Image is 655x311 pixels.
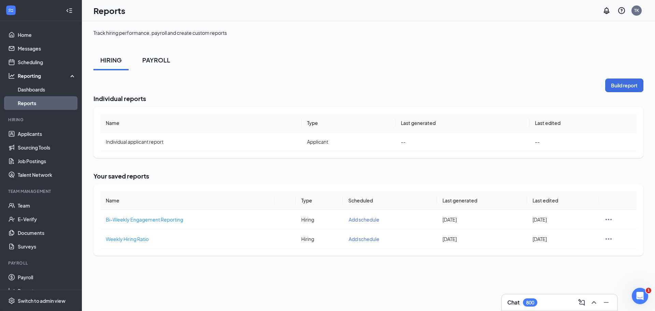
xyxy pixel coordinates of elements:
[18,96,76,110] a: Reports
[296,210,343,229] td: Hiring
[602,6,611,15] svg: Notifications
[18,297,65,304] div: Switch to admin view
[605,235,613,243] svg: Ellipses
[8,7,14,14] svg: WorkstreamLogo
[302,114,396,132] th: Type
[8,188,75,194] div: Team Management
[93,29,227,36] div: Track hiring performance, payroll and create custom reports
[106,216,225,223] a: Bi-Weekly Engagement Reporting
[348,216,385,223] button: Add schedule
[93,94,643,103] h2: Individual reports
[529,114,637,132] th: Last edited
[527,229,599,249] td: [DATE]
[66,7,73,14] svg: Collapse
[296,191,343,210] th: Type
[590,298,598,307] svg: ChevronUp
[302,132,396,151] td: Applicant
[18,240,76,253] a: Surveys
[8,117,75,123] div: Hiring
[529,132,637,151] td: --
[106,139,163,145] span: Individual applicant report
[605,79,643,92] button: Build report
[437,191,527,210] th: Last generated
[8,260,75,266] div: Payroll
[18,55,76,69] a: Scheduling
[18,270,76,284] a: Payroll
[527,210,599,229] td: [DATE]
[437,210,527,229] td: [DATE]
[18,154,76,168] a: Job Postings
[18,141,76,154] a: Sourcing Tools
[576,297,587,308] button: ComposeMessage
[632,288,648,304] iframe: Intercom live chat
[106,236,149,242] span: Weekly Hiring Ratio
[527,191,599,210] th: Last edited
[395,114,529,132] th: Last generated
[18,72,76,79] div: Reporting
[605,215,613,224] svg: Ellipses
[18,28,76,42] a: Home
[348,235,385,243] button: Add schedule
[142,56,170,64] div: PAYROLL
[18,127,76,141] a: Applicants
[93,5,125,16] h1: Reports
[106,235,225,243] a: Weekly Hiring Ratio
[8,297,15,304] svg: Settings
[18,42,76,55] a: Messages
[18,226,76,240] a: Documents
[18,168,76,182] a: Talent Network
[93,172,643,180] h2: Your saved reports
[106,216,183,223] span: Bi-Weekly Engagement Reporting
[526,300,534,306] div: 800
[646,288,651,293] span: 1
[18,284,76,298] a: Reports
[100,191,274,210] th: Name
[18,199,76,212] a: Team
[18,212,76,226] a: E-Verify
[437,229,527,249] td: [DATE]
[343,191,437,210] th: Scheduled
[601,297,612,308] button: Minimize
[578,298,586,307] svg: ComposeMessage
[395,132,529,151] td: --
[296,229,343,249] td: Hiring
[602,298,610,307] svg: Minimize
[18,83,76,96] a: Dashboards
[617,6,626,15] svg: QuestionInfo
[100,114,302,132] th: Name
[588,297,599,308] button: ChevronUp
[8,72,15,79] svg: Analysis
[507,299,520,306] h3: Chat
[634,8,639,13] div: TK
[100,56,122,64] div: HIRING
